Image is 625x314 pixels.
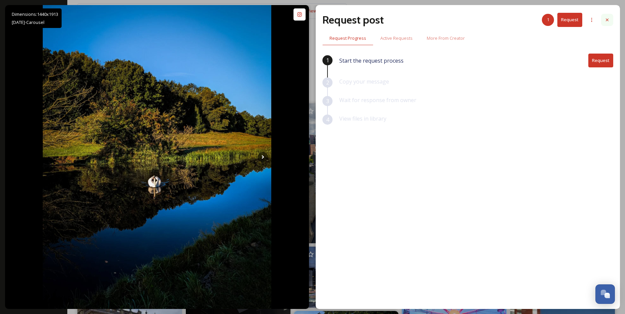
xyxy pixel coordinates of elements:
[329,35,366,41] span: Request Progress
[12,19,44,25] span: [DATE] - Carousel
[588,54,613,67] button: Request
[339,57,404,65] span: Start the request process
[326,116,329,124] span: 4
[326,56,329,64] span: 1
[12,11,58,17] span: Dimensions: 1440 x 1913
[380,35,413,41] span: Active Requests
[595,284,615,304] button: Open Chat
[557,13,582,27] button: Request
[43,5,271,309] img: Early doors scenes of a swan!! . . . . . . . . . . . . #leedscanal #igersleeds #leeds #leedsphoto...
[427,35,465,41] span: More From Creator
[547,17,549,23] span: 1
[322,12,384,28] h2: Request post
[339,115,386,122] span: View files in library
[339,78,389,85] span: Copy your message
[326,78,329,87] span: 2
[339,96,416,104] span: Wait for response from owner
[326,97,329,105] span: 3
